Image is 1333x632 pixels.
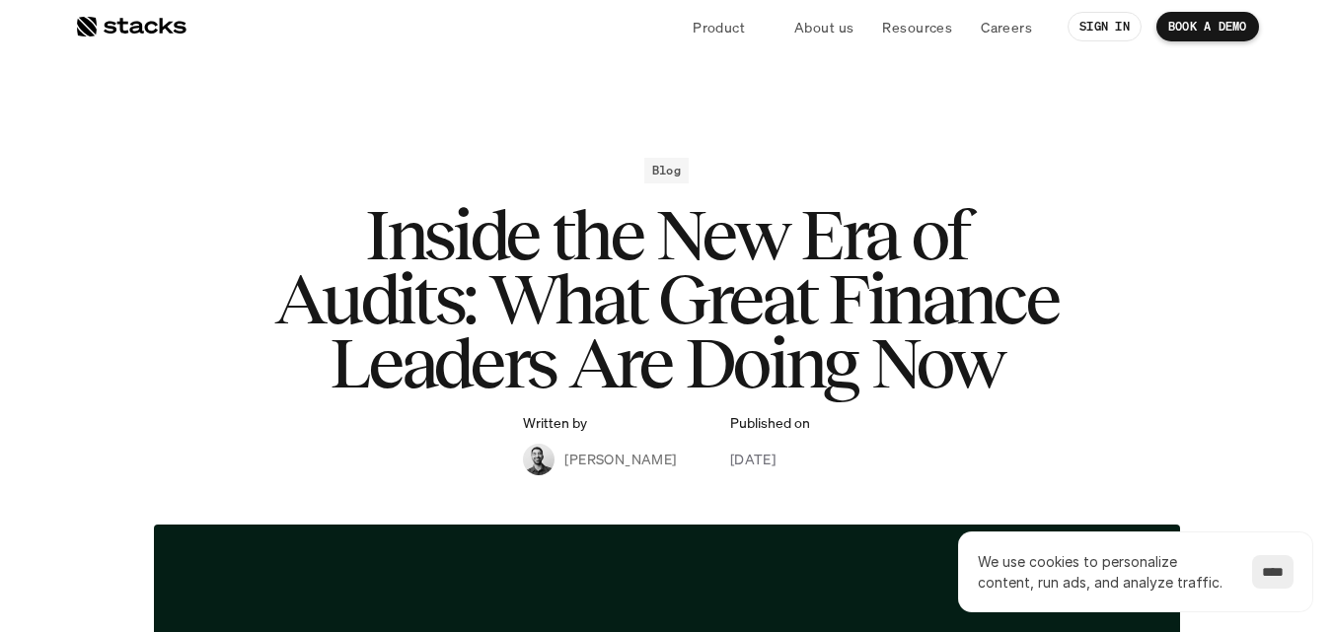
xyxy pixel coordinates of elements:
a: Careers [969,9,1044,44]
a: SIGN IN [1068,12,1142,41]
p: About us [794,17,853,37]
a: Resources [870,9,964,44]
a: About us [782,9,865,44]
p: BOOK A DEMO [1168,20,1247,34]
p: [PERSON_NAME] [564,449,676,469]
p: Written by [523,415,587,432]
p: [DATE] [730,449,777,469]
p: Careers [981,17,1032,37]
p: Published on [730,415,810,432]
p: Product [693,17,745,37]
a: BOOK A DEMO [1156,12,1259,41]
p: SIGN IN [1079,20,1130,34]
h1: Inside the New Era of Audits: What Great Finance Leaders Are Doing Now [272,203,1062,394]
p: We use cookies to personalize content, run ads, and analyze traffic. [978,551,1232,593]
h2: Blog [652,164,681,177]
p: Resources [882,17,952,37]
